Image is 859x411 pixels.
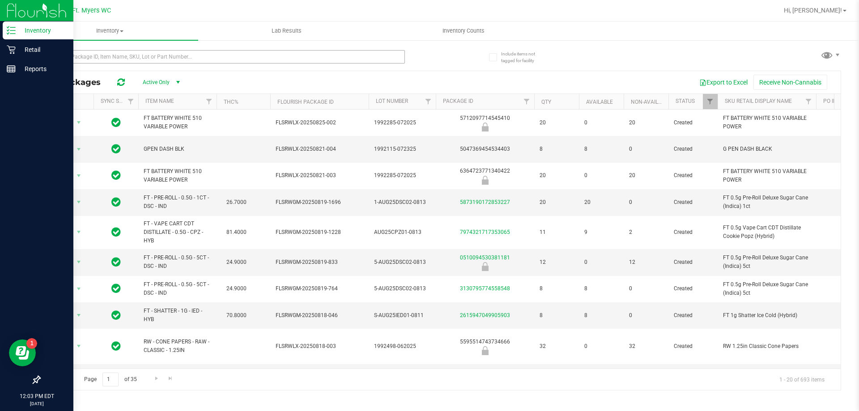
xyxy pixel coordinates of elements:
[584,258,618,267] span: 0
[629,284,663,293] span: 0
[723,167,811,184] span: FT BATTERY WHITE 510 VARIABLE POWER
[723,224,811,241] span: FT 0.5g Vape Cart CDT Distillate Cookie Popz (Hybrid)
[222,256,251,269] span: 24.9000
[276,198,363,207] span: FLSRWGM-20250819-1696
[7,45,16,54] inline-svg: Retail
[374,228,430,237] span: AUG25CPZ01-0813
[73,309,85,322] span: select
[16,25,69,36] p: Inventory
[111,282,121,295] span: In Sync
[101,98,135,104] a: Sync Status
[73,256,85,268] span: select
[584,311,618,320] span: 8
[144,254,211,271] span: FT - PRE-ROLL - 0.5G - 5CT - DSC - IND
[222,196,251,209] span: 26.7000
[460,285,510,292] a: 3130795774558548
[144,338,211,355] span: RW - CONE PAPERS - RAW - CLASSIC - 1.25IN
[276,171,363,180] span: FLSRWLX-20250821-003
[111,226,121,238] span: In Sync
[21,21,198,40] a: Inventory
[629,311,663,320] span: 0
[374,342,430,351] span: 1992498-062025
[725,98,792,104] a: Sku Retail Display Name
[4,392,69,400] p: 12:03 PM EDT
[276,145,363,153] span: FLSRWLX-20250821-004
[16,64,69,74] p: Reports
[72,7,111,14] span: Ft. Myers WC
[144,145,211,153] span: GPEN DASH BLK
[26,338,37,349] iframe: Resource center unread badge
[202,94,217,109] a: Filter
[723,254,811,271] span: FT 0.5g Pre-Roll Deluxe Sugar Cane (Indica) 5ct
[73,226,85,238] span: select
[460,254,510,261] a: 0510094530381181
[111,116,121,129] span: In Sync
[674,228,712,237] span: Created
[540,284,574,293] span: 8
[374,198,430,207] span: 1-AUG25DSC02-0813
[584,198,618,207] span: 20
[145,98,174,104] a: Item Name
[629,342,663,351] span: 32
[276,119,363,127] span: FLSRWLX-20250825-002
[102,373,119,386] input: 1
[73,283,85,295] span: select
[460,229,510,235] a: 7974321717353065
[584,342,618,351] span: 0
[723,342,811,351] span: RW 1.25in Classic Cone Papers
[111,143,121,155] span: In Sync
[674,119,712,127] span: Created
[519,94,534,109] a: Filter
[540,258,574,267] span: 12
[584,171,618,180] span: 0
[73,116,85,129] span: select
[460,199,510,205] a: 5873190172853227
[276,258,363,267] span: FLSRWGM-20250819-833
[434,338,536,355] div: 5595514743734666
[9,339,36,366] iframe: Resource center
[144,194,211,211] span: FT - PRE-ROLL - 0.5G - 1CT - DSC - IND
[276,342,363,351] span: FLSRWLX-20250818-003
[629,171,663,180] span: 20
[7,64,16,73] inline-svg: Reports
[21,27,198,35] span: Inventory
[222,226,251,239] span: 81.4000
[374,145,430,153] span: 1992115-072325
[16,44,69,55] p: Retail
[540,145,574,153] span: 8
[222,282,251,295] span: 24.9000
[164,373,177,385] a: Go to the last page
[198,21,375,40] a: Lab Results
[541,99,551,105] a: Qty
[7,26,16,35] inline-svg: Inventory
[753,75,827,90] button: Receive Non-Cannabis
[374,171,430,180] span: 1992285-072025
[123,94,138,109] a: Filter
[540,311,574,320] span: 8
[723,194,811,211] span: FT 0.5g Pre-Roll Deluxe Sugar Cane (Indica) 1ct
[73,340,85,352] span: select
[73,143,85,156] span: select
[540,171,574,180] span: 20
[144,220,211,246] span: FT - VAPE CART CDT DISTILLATE - 0.5G - CPZ - HYB
[584,228,618,237] span: 9
[111,256,121,268] span: In Sync
[259,27,314,35] span: Lab Results
[375,21,552,40] a: Inventory Counts
[276,311,363,320] span: FLSRWGM-20250818-046
[276,284,363,293] span: FLSRWGM-20250819-764
[73,196,85,208] span: select
[784,7,842,14] span: Hi, [PERSON_NAME]!
[443,98,473,104] a: Package ID
[586,99,613,105] a: Available
[723,114,811,131] span: FT BATTERY WHITE 510 VARIABLE POWER
[772,373,832,386] span: 1 - 20 of 693 items
[676,98,695,104] a: Status
[276,228,363,237] span: FLSRWGM-20250819-1228
[434,167,536,184] div: 6364723771340422
[374,311,430,320] span: S-AUG25IED01-0811
[631,99,671,105] a: Non-Available
[224,99,238,105] a: THC%
[144,167,211,184] span: FT BATTERY WHITE 510 VARIABLE POWER
[73,169,85,182] span: select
